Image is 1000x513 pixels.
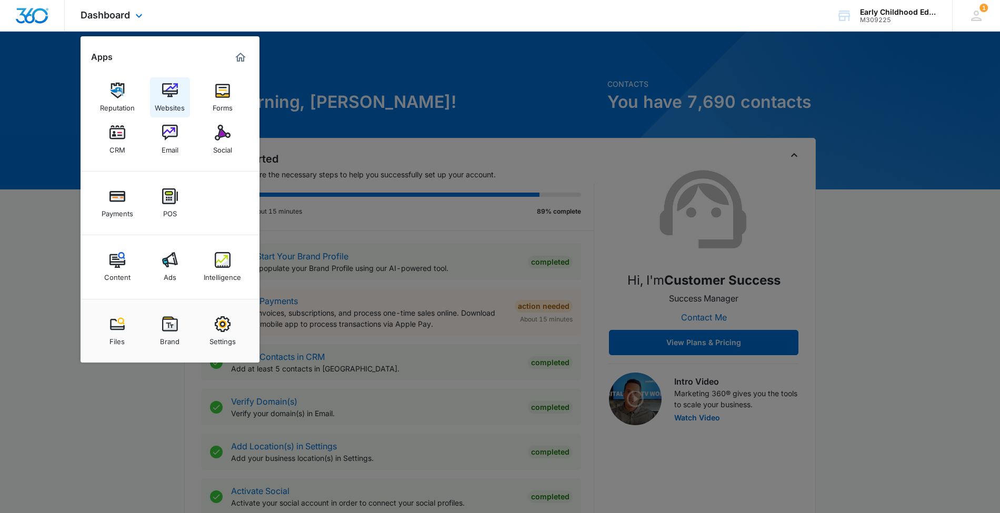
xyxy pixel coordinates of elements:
[91,52,113,62] h2: Apps
[160,332,179,346] div: Brand
[109,332,125,346] div: Files
[979,4,988,12] div: notifications count
[979,4,988,12] span: 1
[209,332,236,346] div: Settings
[163,204,177,218] div: POS
[232,49,249,66] a: Marketing 360® Dashboard
[102,204,133,218] div: Payments
[97,77,137,117] a: Reputation
[204,268,241,281] div: Intelligence
[164,268,176,281] div: Ads
[81,9,130,21] span: Dashboard
[97,247,137,287] a: Content
[150,77,190,117] a: Websites
[162,140,178,154] div: Email
[97,311,137,351] a: Files
[100,98,135,112] div: Reputation
[97,119,137,159] a: CRM
[860,8,937,16] div: account name
[104,268,131,281] div: Content
[155,98,185,112] div: Websites
[860,16,937,24] div: account id
[150,119,190,159] a: Email
[150,311,190,351] a: Brand
[150,247,190,287] a: Ads
[97,183,137,223] a: Payments
[150,183,190,223] a: POS
[109,140,125,154] div: CRM
[203,247,243,287] a: Intelligence
[213,140,232,154] div: Social
[213,98,233,112] div: Forms
[203,119,243,159] a: Social
[203,311,243,351] a: Settings
[203,77,243,117] a: Forms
